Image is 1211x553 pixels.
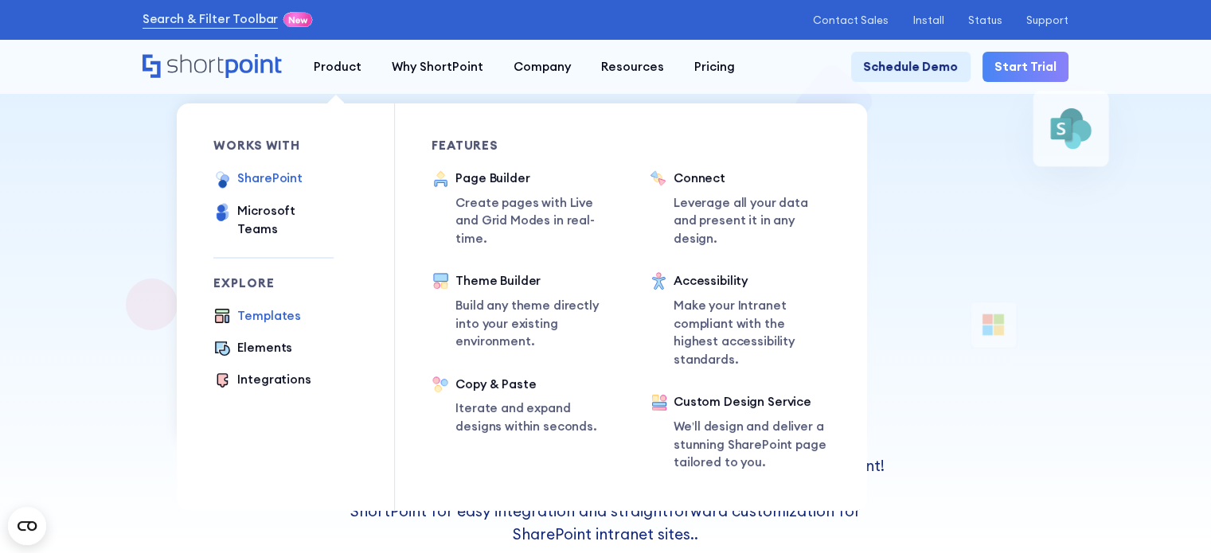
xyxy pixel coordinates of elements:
[455,194,615,248] p: Create pages with Live and Grid Modes in real-time.
[213,139,334,151] div: works with
[674,297,831,369] p: Make your Intranet compliant with the highest accessibility standards.
[432,376,613,436] a: Copy & PasteIterate and expand designs within seconds.
[392,58,483,76] div: Why ShortPoint
[213,202,334,239] a: Microsoft Teams
[514,58,571,76] div: Company
[455,297,613,351] p: Build any theme directly into your existing environment.
[1026,14,1068,26] a: Support
[1131,477,1211,553] iframe: Chat Widget
[213,339,292,359] a: Elements
[674,393,831,411] div: Custom Design Service
[8,507,46,545] button: Open CMP widget
[601,58,664,76] div: Resources
[674,194,833,248] p: Leverage all your data and present it in any design.
[143,10,279,29] a: Search & Filter Toolbar
[455,169,615,188] div: Page Builder
[912,14,943,26] a: Install
[432,272,613,351] a: Theme BuilderBuild any theme directly into your existing environment.
[586,52,679,82] a: Resources
[674,272,831,290] div: Accessibility
[432,169,615,248] a: Page BuilderCreate pages with Live and Grid Modes in real-time.
[455,376,613,394] div: Copy & Paste
[813,14,889,26] a: Contact Sales
[213,371,311,391] a: Integrations
[694,58,735,76] div: Pricing
[455,399,613,436] p: Iterate and expand designs within seconds.
[432,139,613,151] div: Features
[237,339,292,357] div: Elements
[213,277,334,289] div: Explore
[237,202,334,239] div: Microsoft Teams
[377,52,498,82] a: Why ShortPoint
[650,393,831,474] a: Custom Design ServiceWe’ll design and deliver a stunning SharePoint page tailored to you.
[299,52,377,82] a: Product
[982,52,1068,82] a: Start Trial
[674,418,831,472] p: We’ll design and deliver a stunning SharePoint page tailored to you.
[968,14,1002,26] a: Status
[314,58,361,76] div: Product
[650,272,831,369] a: AccessibilityMake your Intranet compliant with the highest accessibility standards.
[213,307,301,327] a: Templates
[237,169,302,188] div: SharePoint
[679,52,750,82] a: Pricing
[650,169,833,248] a: ConnectLeverage all your data and present it in any design.
[455,272,613,290] div: Theme Builder
[237,371,311,389] div: Integrations
[237,307,301,325] div: Templates
[851,52,970,82] a: Schedule Demo
[143,54,283,80] a: Home
[213,169,303,190] a: SharePoint
[498,52,586,82] a: Company
[674,169,833,188] div: Connect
